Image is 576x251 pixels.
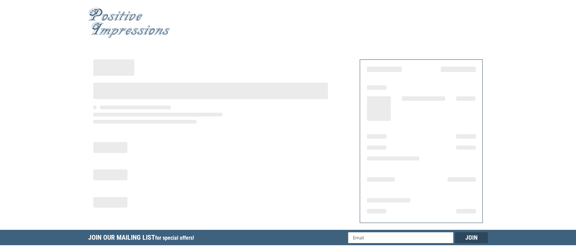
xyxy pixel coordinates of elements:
h5: Join Our Mailing List [88,230,197,247]
input: Email [348,232,454,243]
img: Positive Impressions [88,8,170,38]
span: for special offers! [155,235,194,241]
input: Join [455,232,488,243]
